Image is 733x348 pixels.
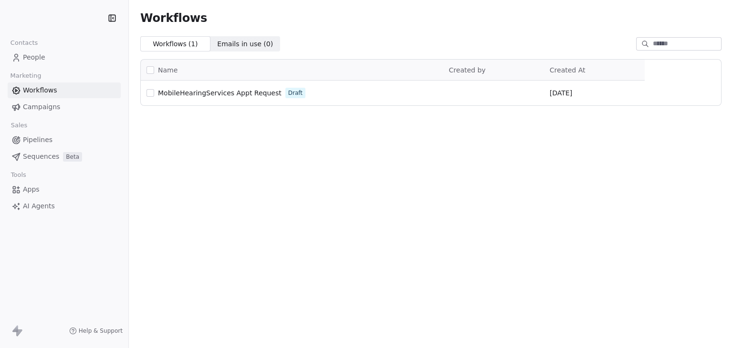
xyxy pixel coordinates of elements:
[79,327,123,335] span: Help & Support
[158,65,178,75] span: Name
[7,118,31,133] span: Sales
[8,50,121,65] a: People
[23,152,59,162] span: Sequences
[23,135,52,145] span: Pipelines
[8,82,121,98] a: Workflows
[8,149,121,164] a: SequencesBeta
[23,52,45,62] span: People
[6,69,45,83] span: Marketing
[23,184,40,194] span: Apps
[140,11,207,25] span: Workflows
[550,66,586,74] span: Created At
[158,89,282,97] span: MobileHearingServices Appt Request
[449,66,486,74] span: Created by
[63,152,82,162] span: Beta
[23,85,57,95] span: Workflows
[8,99,121,115] a: Campaigns
[217,39,273,49] span: Emails in use ( 0 )
[23,201,55,211] span: AI Agents
[23,102,60,112] span: Campaigns
[288,89,303,97] span: Draft
[7,168,30,182] span: Tools
[69,327,123,335] a: Help & Support
[158,88,282,98] a: MobileHearingServices Appt Request
[6,36,42,50] span: Contacts
[8,182,121,197] a: Apps
[8,132,121,148] a: Pipelines
[8,198,121,214] a: AI Agents
[550,88,572,98] span: [DATE]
